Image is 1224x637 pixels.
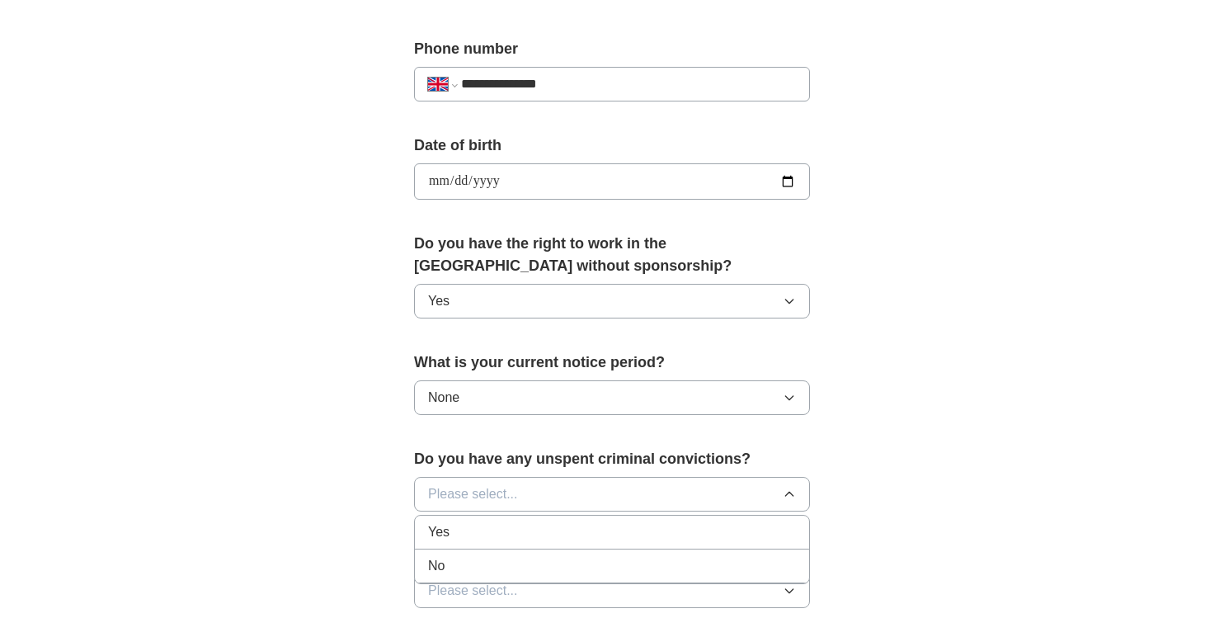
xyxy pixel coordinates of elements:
[414,134,810,157] label: Date of birth
[414,284,810,318] button: Yes
[428,556,445,576] span: No
[428,484,518,504] span: Please select...
[414,477,810,512] button: Please select...
[414,380,810,415] button: None
[414,573,810,608] button: Please select...
[414,38,810,60] label: Phone number
[414,233,810,277] label: Do you have the right to work in the [GEOGRAPHIC_DATA] without sponsorship?
[414,352,810,374] label: What is your current notice period?
[414,448,810,470] label: Do you have any unspent criminal convictions?
[428,522,450,542] span: Yes
[428,291,450,311] span: Yes
[428,581,518,601] span: Please select...
[428,388,459,408] span: None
